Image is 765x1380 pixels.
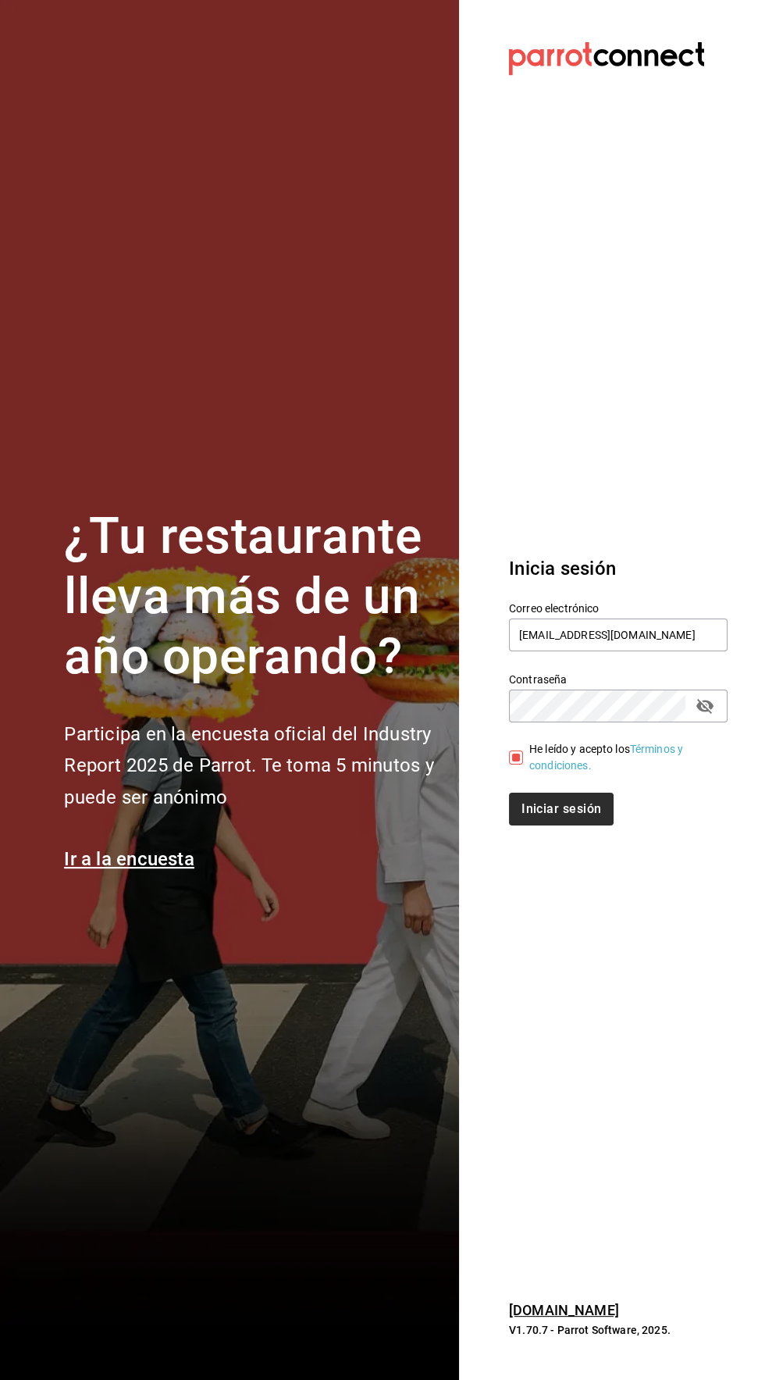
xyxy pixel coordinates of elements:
p: V1.70.7 - Parrot Software, 2025. [509,1322,728,1338]
a: [DOMAIN_NAME] [509,1302,619,1318]
h2: Participa en la encuesta oficial del Industry Report 2025 de Parrot. Te toma 5 minutos y puede se... [64,719,440,814]
div: He leído y acepto los [529,741,715,774]
input: Ingresa tu correo electrónico [509,619,728,651]
h3: Inicia sesión [509,554,728,583]
button: Iniciar sesión [509,793,614,826]
h1: ¿Tu restaurante lleva más de un año operando? [64,507,440,686]
label: Contraseña [509,674,728,685]
a: Ir a la encuesta [64,848,194,870]
label: Correo electrónico [509,603,728,614]
button: passwordField [692,693,718,719]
